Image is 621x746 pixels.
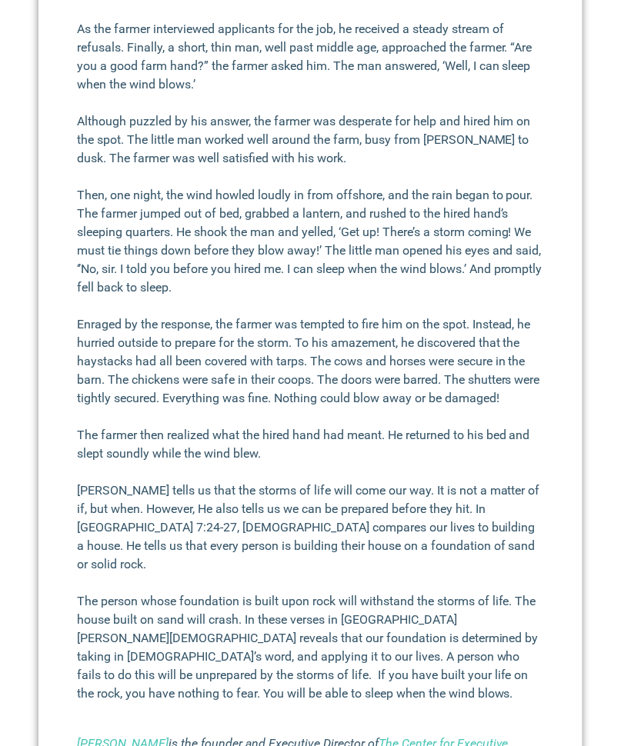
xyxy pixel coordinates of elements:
[77,315,544,408] p: Enraged by the response, the farmer was tempted to fire him on the spot. Instead, he hurried outs...
[77,592,544,703] p: The person whose foundation is built upon rock will withstand the storms of life. The house built...
[77,186,544,297] p: Then, one night, the wind howled loudly in from offshore, and the rain began to pour. The farmer ...
[77,426,544,463] p: The farmer then realized what the hired hand had meant. He returned to his bed and slept soundly ...
[77,481,544,574] p: [PERSON_NAME] tells us that the storms of life will come our way. It is not a matter of if, but w...
[77,112,544,168] p: Although puzzled by his answer, the farmer was desperate for help and hired him on the spot. The ...
[77,20,544,94] p: As the farmer interviewed applicants for the job, he received a steady stream of refusals. Finall...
